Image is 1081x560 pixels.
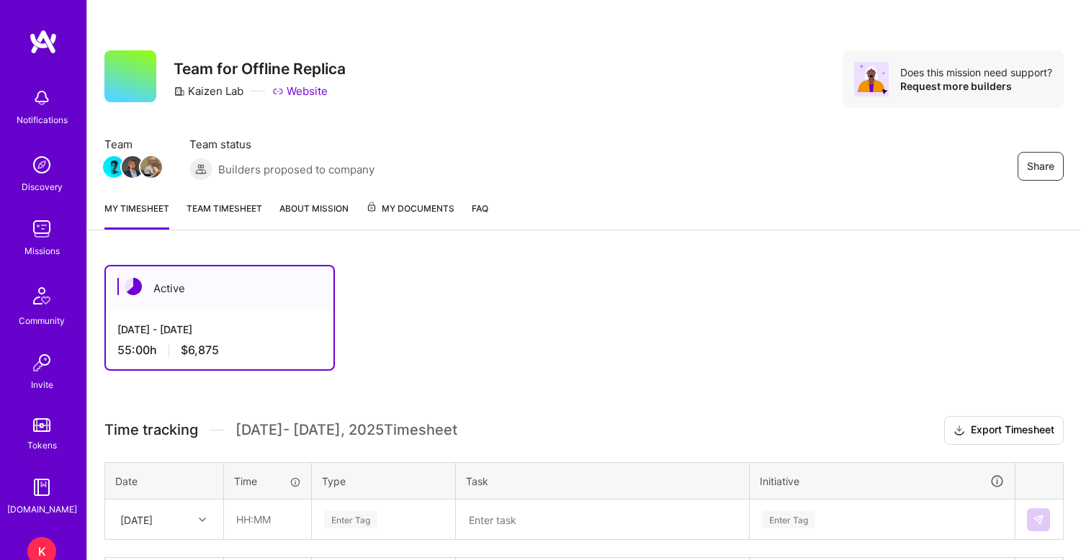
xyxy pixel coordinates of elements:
[117,343,322,358] div: 55:00 h
[760,473,1005,489] div: Initiative
[944,416,1064,445] button: Export Timesheet
[29,29,58,55] img: logo
[954,423,965,438] i: icon Download
[123,155,142,179] a: Team Member Avatar
[104,137,161,152] span: Team
[1033,514,1044,525] img: Submit
[27,150,56,179] img: discovery
[27,348,56,377] img: Invite
[272,83,328,99] a: Website
[117,322,322,337] div: [DATE] - [DATE]
[24,279,59,313] img: Community
[174,86,185,97] i: icon CompanyGray
[120,512,153,527] div: [DATE]
[27,438,57,453] div: Tokens
[181,343,219,358] span: $6,875
[104,421,198,439] span: Time tracking
[189,158,212,181] img: Builders proposed to company
[854,62,889,96] img: Avatar
[236,421,457,439] span: [DATE] - [DATE] , 2025 Timesheet
[199,516,206,523] i: icon Chevron
[106,266,333,310] div: Active
[900,79,1052,93] div: Request more builders
[187,201,262,230] a: Team timesheet
[122,156,143,178] img: Team Member Avatar
[279,201,349,230] a: About Mission
[1018,152,1064,181] button: Share
[189,137,374,152] span: Team status
[312,462,456,500] th: Type
[456,462,750,500] th: Task
[19,313,65,328] div: Community
[7,502,77,517] div: [DOMAIN_NAME]
[1027,159,1054,173] span: Share
[27,83,56,112] img: bell
[142,155,161,179] a: Team Member Avatar
[103,156,125,178] img: Team Member Avatar
[225,500,310,538] input: HH:MM
[174,60,346,78] h3: Team for Offline Replica
[174,83,243,99] div: Kaizen Lab
[140,156,162,178] img: Team Member Avatar
[366,201,454,230] a: My Documents
[22,179,63,194] div: Discovery
[218,162,374,177] span: Builders proposed to company
[17,112,68,127] div: Notifications
[104,201,169,230] a: My timesheet
[366,201,454,217] span: My Documents
[105,462,224,500] th: Date
[900,66,1052,79] div: Does this mission need support?
[33,418,50,432] img: tokens
[324,508,377,530] div: Enter Tag
[27,473,56,502] img: guide book
[24,243,60,258] div: Missions
[104,155,123,179] a: Team Member Avatar
[762,508,815,530] div: Enter Tag
[234,474,301,489] div: Time
[125,278,142,295] img: Active
[472,201,488,230] a: FAQ
[27,214,56,243] img: teamwork
[31,377,53,392] div: Invite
